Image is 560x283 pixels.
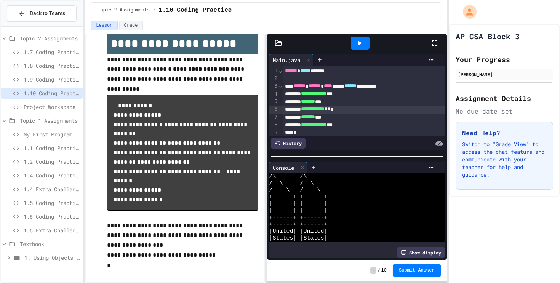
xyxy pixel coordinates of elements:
[269,228,327,235] span: |United| |United|
[399,267,435,273] span: Submit Answer
[20,240,80,248] span: Textbook
[269,75,278,82] div: 2
[24,226,80,234] span: 1.6 Extra Challenge Problem
[462,141,547,179] p: Switch to "Grade View" to access the chat feature and communicate with your teacher for help and ...
[269,208,327,214] span: | | | |
[271,138,306,149] div: History
[269,187,320,194] span: / \ / \
[269,235,327,242] span: |States| |States|
[24,89,80,97] span: 1.10 Coding Practice
[20,34,80,42] span: Topic 2 Assignments
[381,267,387,273] span: 10
[456,107,553,116] div: No due date set
[24,144,80,152] span: 1.1 Coding Practice
[24,158,80,166] span: 1.2 Coding Practice
[269,180,314,187] span: / \ / \
[269,214,327,221] span: +------+ +------+
[278,67,282,74] span: Fold line
[393,264,441,277] button: Submit Answer
[24,130,80,138] span: My First Program
[462,128,547,138] h3: Need Help?
[456,31,520,42] h1: AP CSA Block 3
[269,106,278,113] div: 6
[458,71,551,78] div: [PERSON_NAME]
[24,171,80,179] span: 1.4 Coding Practice
[456,54,553,65] h2: Your Progress
[269,54,314,66] div: Main.java
[456,93,553,104] h2: Assignment Details
[269,173,307,180] span: /\ /\
[269,129,278,137] div: 9
[269,114,278,121] div: 7
[269,194,327,201] span: +------+ +------+
[119,21,143,30] button: Grade
[278,83,282,89] span: Fold line
[269,67,278,75] div: 1
[397,247,445,258] div: Show display
[378,267,380,273] span: /
[98,7,150,13] span: Topic 2 Assignments
[30,10,65,18] span: Back to Teams
[269,121,278,129] div: 8
[269,221,327,228] span: +------+ +------+
[269,82,278,90] div: 3
[24,213,80,221] span: 1.6 Coding Practice
[20,117,80,125] span: Topic 1 Assignments
[24,48,80,56] span: 1.7 Coding Practice
[7,5,77,22] button: Back to Teams
[24,62,80,70] span: 1.8 Coding Practice
[24,254,80,262] span: 1. Using Objects and Methods
[269,162,307,173] div: Console
[158,6,232,15] span: 1.10 Coding Practice
[24,185,80,193] span: 1.4 Extra Challenge Problem
[24,199,80,207] span: 1.5 Coding Practice
[269,98,278,106] div: 5
[91,21,117,30] button: Lesson
[370,267,376,274] span: -
[269,90,278,98] div: 4
[269,164,298,172] div: Console
[24,103,80,111] span: Project Workspace
[269,56,304,64] div: Main.java
[269,201,327,208] span: | | | |
[153,7,155,13] span: /
[455,3,478,21] div: My Account
[24,75,80,83] span: 1.9 Coding Practice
